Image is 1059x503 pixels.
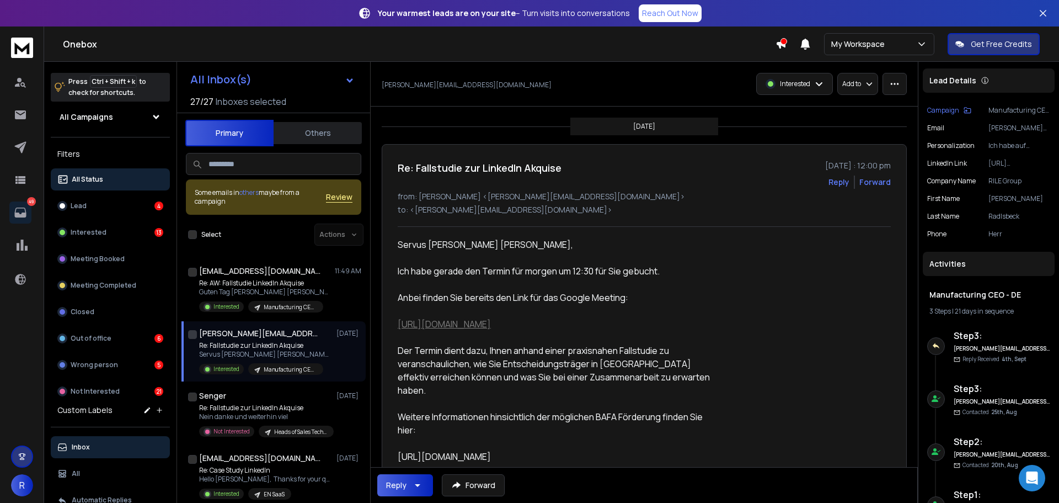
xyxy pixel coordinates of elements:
[398,204,891,215] p: to: <[PERSON_NAME][EMAIL_ADDRESS][DOMAIN_NAME]>
[71,281,136,290] p: Meeting Completed
[190,74,252,85] h1: All Inbox(s)
[398,191,891,202] p: from: [PERSON_NAME] <[PERSON_NAME][EMAIL_ADDRESS][DOMAIN_NAME]>
[378,8,630,19] p: – Turn visits into conversations
[955,306,1014,316] span: 21 days in sequence
[991,408,1017,416] span: 25th, Aug
[71,308,94,316] p: Closed
[71,361,118,369] p: Wrong person
[51,301,170,323] button: Closed
[11,474,33,496] button: R
[199,288,331,296] p: Guten Tag [PERSON_NAME] [PERSON_NAME], Vielen lieben
[962,408,1017,416] p: Contacted
[199,412,331,421] p: Nein danke und weiterhin viel
[398,450,720,463] div: [URL][DOMAIN_NAME]
[991,461,1018,469] span: 20th, Aug
[398,344,720,397] div: Der Termin dient dazu, Ihnen anhand einer praxisnahen Fallstudie zu veranschaulichen, wie Sie Ent...
[382,81,552,89] p: [PERSON_NAME][EMAIL_ADDRESS][DOMAIN_NAME]
[213,303,239,311] p: Interested
[274,121,362,145] button: Others
[948,33,1040,55] button: Get Free Credits
[442,474,505,496] button: Forward
[929,289,1048,300] h1: Manufacturing CEO - DE
[51,248,170,270] button: Meeting Booked
[378,8,516,18] strong: Your warmest leads are on your site
[51,106,170,128] button: All Campaigns
[90,75,137,88] span: Ctrl + Shift + k
[780,80,810,88] p: Interested
[213,427,250,436] p: Not Interested
[51,380,170,403] button: Not Interested21
[185,120,274,146] button: Primary
[927,212,959,221] p: Last Name
[398,291,720,304] div: Anbei finden Sie bereits den Link für das Google Meeting:
[398,238,720,251] div: Servus [PERSON_NAME] [PERSON_NAME],
[971,39,1032,50] p: Get Free Credits
[988,230,1050,239] p: Herr
[954,435,1050,448] h6: Step 2 :
[68,76,146,98] p: Press to check for shortcuts.
[9,202,31,224] a: 49
[195,188,326,206] div: Some emails in maybe from a campaign
[825,160,891,171] p: [DATE] : 12:00 pm
[51,146,170,162] h3: Filters
[954,451,1050,459] h6: [PERSON_NAME][EMAIL_ADDRESS][DOMAIN_NAME]
[199,266,320,277] h1: [EMAIL_ADDRESS][DOMAIN_NAME]
[639,4,702,22] a: Reach Out Now
[201,230,221,239] label: Select
[199,350,331,359] p: Servus [PERSON_NAME] [PERSON_NAME], Ich habe gerade
[336,391,361,400] p: [DATE]
[988,212,1050,221] p: Radlsbeck
[51,436,170,458] button: Inbox
[828,177,849,188] button: Reply
[213,365,239,373] p: Interested
[199,466,331,475] p: Re: Case Study LinkedIn
[216,95,286,108] h3: Inboxes selected
[181,68,363,91] button: All Inbox(s)
[154,228,163,237] div: 13
[51,274,170,296] button: Meeting Completed
[831,39,889,50] p: My Workspace
[51,195,170,217] button: Lead4
[154,361,163,369] div: 5
[988,159,1050,168] p: [URL][DOMAIN_NAME][PERSON_NAME]
[988,177,1050,186] p: RILE Group
[988,124,1050,133] p: [PERSON_NAME][EMAIL_ADDRESS][DOMAIN_NAME]
[377,474,433,496] button: Reply
[988,194,1050,203] p: [PERSON_NAME]
[71,228,106,237] p: Interested
[336,329,361,338] p: [DATE]
[954,382,1050,395] h6: Step 3 :
[199,404,331,412] p: Re: Fallstudie zur LinkedIn Akquise
[326,192,352,203] button: Review
[633,122,655,131] p: [DATE]
[57,405,113,416] h3: Custom Labels
[927,177,976,186] p: Company Name
[264,303,317,311] p: Manufacturing CEO - DE
[929,75,976,86] p: Lead Details
[859,177,891,188] div: Forward
[11,38,33,58] img: logo
[264,366,317,374] p: Manufacturing CEO - DE
[642,8,698,19] p: Reach Out Now
[51,327,170,350] button: Out of office6
[398,410,720,437] div: Weitere Informationen hinsichtlich der möglichen BAFA Förderung finden Sie hier:
[72,469,80,478] p: All
[71,387,120,396] p: Not Interested
[336,454,361,463] p: [DATE]
[154,202,163,210] div: 4
[63,38,775,51] h1: Onebox
[962,461,1018,469] p: Contacted
[51,354,170,376] button: Wrong person5
[927,141,975,150] p: Personalization
[929,307,1048,316] div: |
[27,197,36,206] p: 49
[927,230,946,239] p: Phone
[954,488,1050,501] h6: Step 1 :
[842,80,861,88] p: Add to
[1019,465,1045,491] div: Open Intercom Messenger
[335,267,361,276] p: 11:49 AM
[199,328,320,339] h1: [PERSON_NAME][EMAIL_ADDRESS][DOMAIN_NAME]
[962,355,1026,363] p: Reply Received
